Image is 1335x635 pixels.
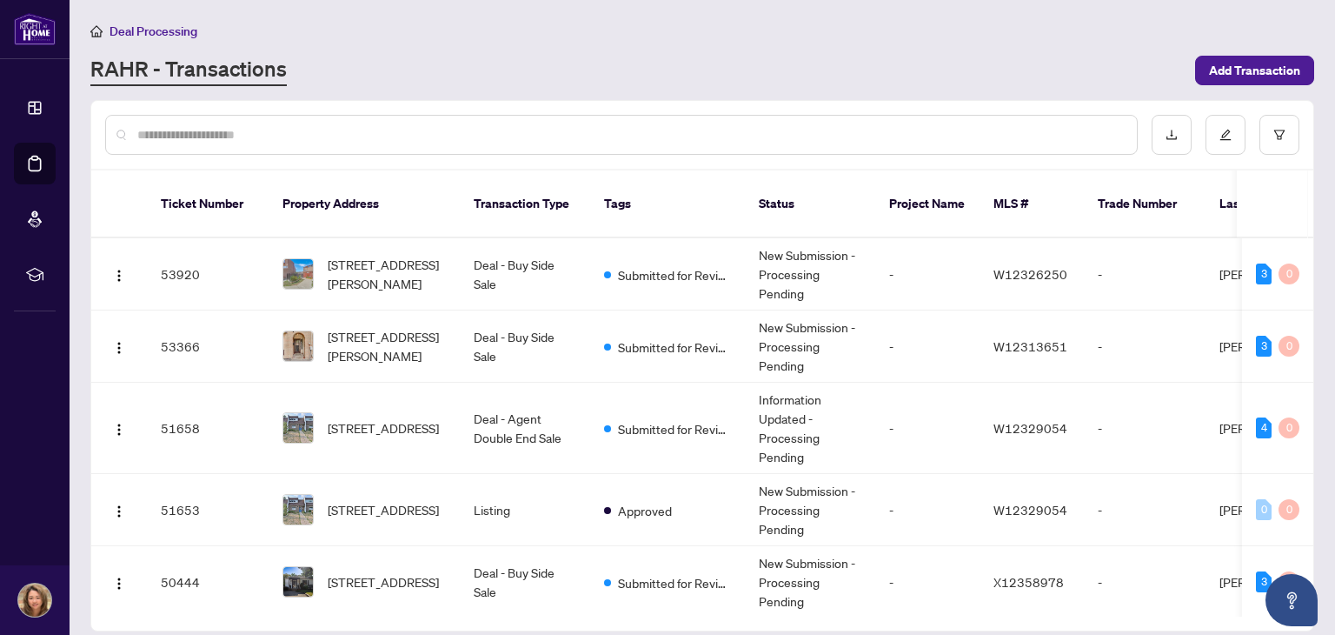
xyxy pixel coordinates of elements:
td: - [1084,238,1205,311]
td: 51653 [147,474,269,546]
span: W12329054 [993,420,1067,436]
img: Logo [112,577,126,591]
span: [STREET_ADDRESS] [328,418,439,438]
button: Logo [105,332,133,360]
div: 0 [1279,499,1299,520]
div: 3 [1256,336,1272,357]
th: Status [745,170,875,238]
span: Submitted for Review [618,338,731,357]
div: 4 [1256,418,1272,438]
td: 53366 [147,311,269,383]
td: Deal - Buy Side Sale [460,546,590,618]
td: - [1084,383,1205,474]
img: thumbnail-img [283,331,313,361]
img: Logo [112,505,126,518]
img: thumbnail-img [283,413,313,443]
button: Logo [105,260,133,288]
span: home [90,25,103,37]
span: W12329054 [993,502,1067,518]
td: 50444 [147,546,269,618]
td: New Submission - Processing Pending [745,546,875,618]
img: Logo [112,423,126,437]
td: - [875,474,980,546]
span: Approved [618,501,672,520]
td: Information Updated - Processing Pending [745,383,875,474]
span: Submitted for Review [618,419,731,438]
th: MLS # [980,170,1084,238]
td: - [875,383,980,474]
span: [STREET_ADDRESS][PERSON_NAME] [328,255,446,293]
button: Add Transaction [1195,56,1314,85]
button: filter [1259,115,1299,155]
button: download [1152,115,1192,155]
div: 0 [1279,336,1299,357]
td: - [1084,311,1205,383]
img: Logo [112,269,126,283]
span: Deal Processing [110,23,197,39]
td: Listing [460,474,590,546]
img: logo [14,13,56,45]
td: - [1084,546,1205,618]
td: - [875,311,980,383]
img: Profile Icon [18,584,51,617]
td: New Submission - Processing Pending [745,238,875,311]
img: thumbnail-img [283,259,313,289]
td: New Submission - Processing Pending [745,474,875,546]
td: - [875,546,980,618]
a: RAHR - Transactions [90,55,287,86]
span: edit [1219,129,1232,141]
span: [STREET_ADDRESS] [328,572,439,592]
th: Tags [590,170,745,238]
th: Transaction Type [460,170,590,238]
div: 0 [1279,264,1299,284]
th: Trade Number [1084,170,1205,238]
span: Submitted for Review [618,265,731,284]
th: Ticket Number [147,170,269,238]
td: - [875,238,980,311]
button: Logo [105,496,133,524]
img: thumbnail-img [283,567,313,597]
span: Submitted for Review [618,573,731,592]
span: W12326250 [993,266,1067,282]
th: Property Address [269,170,460,238]
span: Add Transaction [1209,57,1300,84]
th: Project Name [875,170,980,238]
td: New Submission - Processing Pending [745,311,875,383]
img: Logo [112,341,126,355]
span: [STREET_ADDRESS] [328,500,439,519]
div: 0 [1279,571,1299,592]
span: W12313651 [993,338,1067,354]
div: 0 [1256,499,1272,520]
button: Logo [105,568,133,596]
td: - [1084,474,1205,546]
div: 0 [1279,418,1299,438]
span: X12358978 [993,574,1064,590]
td: 51658 [147,383,269,474]
div: 3 [1256,264,1272,284]
div: 3 [1256,571,1272,592]
td: Deal - Buy Side Sale [460,238,590,311]
button: Logo [105,414,133,442]
td: Deal - Buy Side Sale [460,311,590,383]
td: Deal - Agent Double End Sale [460,383,590,474]
span: filter [1273,129,1285,141]
td: 53920 [147,238,269,311]
img: thumbnail-img [283,495,313,525]
span: download [1166,129,1178,141]
button: edit [1205,115,1245,155]
button: Open asap [1265,574,1318,626]
span: [STREET_ADDRESS][PERSON_NAME] [328,327,446,365]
